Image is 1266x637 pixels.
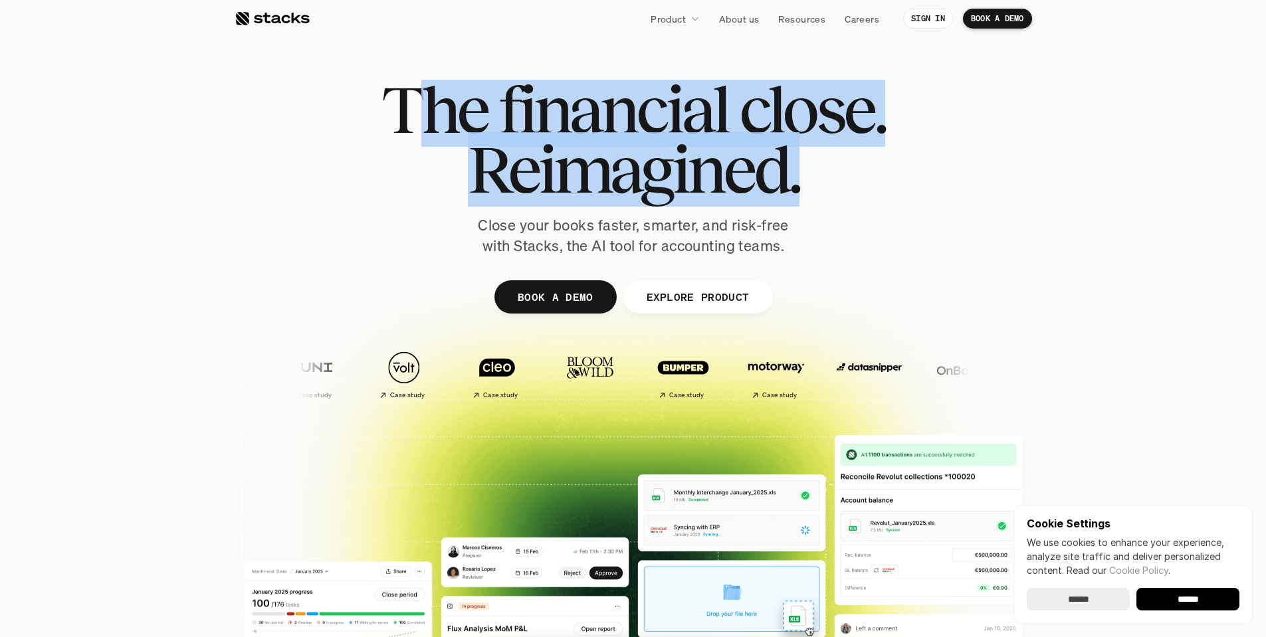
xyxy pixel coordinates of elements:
h2: Case study [296,391,332,399]
a: Case study [640,344,726,405]
span: The [381,80,487,139]
span: financial [498,80,728,139]
a: Careers [837,7,887,31]
a: Case study [454,344,540,405]
p: BOOK A DEMO [971,14,1024,23]
a: SIGN IN [903,9,953,29]
a: Case study [733,344,819,405]
p: Cookie Settings [1027,518,1239,529]
a: Resources [770,7,833,31]
h2: Case study [669,391,704,399]
a: BOOK A DEMO [963,9,1032,29]
h2: Case study [762,391,797,399]
h2: Case study [482,391,518,399]
p: About us [719,12,759,26]
p: Close your books faster, smarter, and risk-free with Stacks, the AI tool for accounting teams. [467,215,799,256]
p: Resources [778,12,825,26]
p: EXPLORE PRODUCT [646,287,749,306]
p: SIGN IN [911,14,945,23]
a: BOOK A DEMO [494,280,616,314]
a: EXPLORE PRODUCT [623,280,772,314]
a: Case study [361,344,447,405]
a: Privacy Policy [157,308,215,317]
h2: Case study [389,391,425,399]
a: Case study [268,344,354,405]
p: Product [651,12,686,26]
a: Cookie Policy [1109,565,1168,576]
span: Read our . [1067,565,1170,576]
p: We use cookies to enhance your experience, analyze site traffic and deliver personalized content. [1027,535,1239,577]
span: Reimagined. [467,139,799,199]
a: About us [711,7,767,31]
span: close. [739,80,885,139]
p: BOOK A DEMO [517,287,593,306]
p: Careers [845,12,879,26]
